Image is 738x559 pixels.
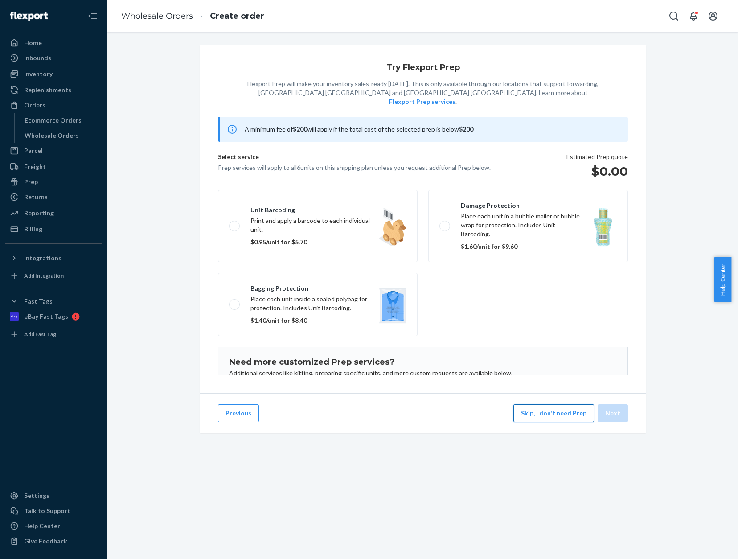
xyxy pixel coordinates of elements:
a: Orders [5,98,102,112]
button: Give Feedback [5,534,102,548]
b: $200 [293,125,307,133]
ol: breadcrumbs [114,3,271,29]
button: Help Center [714,257,731,302]
div: Reporting [24,209,54,218]
p: Select service [218,152,491,163]
div: Prep [24,177,38,186]
a: Ecommerce Orders [20,113,102,127]
div: Settings [24,491,49,500]
div: Add Integration [24,272,64,279]
a: Home [5,36,102,50]
div: Freight [24,162,46,171]
a: Reporting [5,206,102,220]
button: Fast Tags [5,294,102,308]
h1: Need more customized Prep services? [229,358,617,367]
a: eBay Fast Tags [5,309,102,324]
div: Fast Tags [24,297,53,306]
button: Flexport Prep services [389,97,455,106]
span: A minimum fee of will apply if the total cost of the selected prep is below [245,125,473,133]
div: Home [24,38,42,47]
a: Create order [210,11,264,21]
a: Wholesale Orders [20,128,102,143]
a: Talk to Support [5,504,102,518]
a: Help Center [5,519,102,533]
p: Additional services like kitting, preparing specific units, and more custom requests are availabl... [229,369,617,378]
a: Wholesale Orders [121,11,193,21]
button: Previous [218,404,259,422]
a: Prep [5,175,102,189]
b: $200 [459,125,473,133]
button: Next [598,404,628,422]
div: Orders [24,101,45,110]
div: Returns [24,193,48,201]
a: Add Integration [5,269,102,283]
button: Close Navigation [84,7,102,25]
a: Add Fast Tag [5,327,102,341]
p: Estimated Prep quote [566,152,628,161]
div: Inbounds [24,53,51,62]
p: Prep services will apply to all 6 units on this shipping plan unless you request additional Prep ... [218,163,491,172]
div: Add Fast Tag [24,330,56,338]
div: Give Feedback [24,537,67,546]
div: Help Center [24,522,60,530]
a: Settings [5,489,102,503]
a: Inventory [5,67,102,81]
a: Parcel [5,144,102,158]
div: Billing [24,225,42,234]
div: Talk to Support [24,506,70,515]
a: Returns [5,190,102,204]
a: Freight [5,160,102,174]
div: Integrations [24,254,61,263]
h1: $0.00 [566,163,628,179]
button: Open notifications [685,7,702,25]
a: Replenishments [5,83,102,97]
img: Flexport logo [10,12,48,21]
button: Skip, I don't need Prep [513,404,594,422]
a: Inbounds [5,51,102,65]
p: Flexport Prep will make your inventory sales-ready [DATE]. This is only available through our loc... [247,79,599,106]
a: Billing [5,222,102,236]
h1: Try Flexport Prep [386,63,460,72]
button: Open Search Box [665,7,683,25]
div: Ecommerce Orders [25,116,82,125]
div: Wholesale Orders [25,131,79,140]
button: Open account menu [704,7,722,25]
div: Inventory [24,70,53,78]
button: Integrations [5,251,102,265]
div: Replenishments [24,86,71,95]
div: eBay Fast Tags [24,312,68,321]
div: Parcel [24,146,43,155]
